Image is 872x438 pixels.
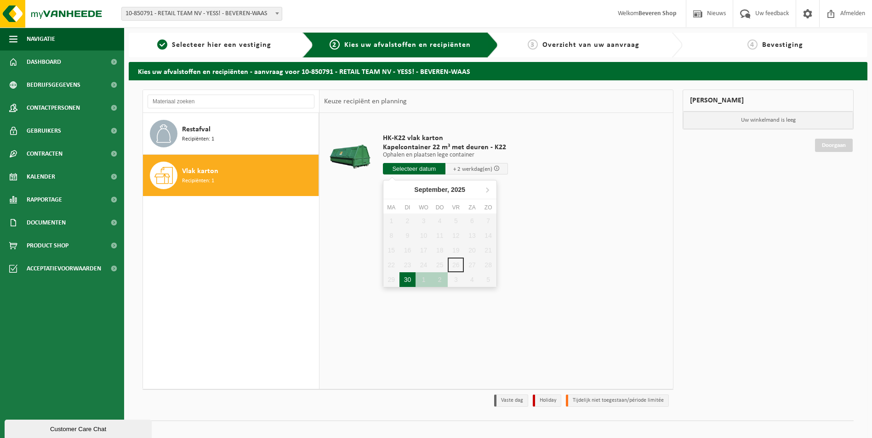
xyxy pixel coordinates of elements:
[27,119,61,142] span: Gebruikers
[416,272,432,287] div: 1
[27,188,62,211] span: Rapportage
[383,203,399,212] div: ma
[432,203,448,212] div: do
[129,62,867,80] h2: Kies uw afvalstoffen en recipiënten - aanvraag voor 10-850791 - RETAIL TEAM NV - YESS! - BEVEREN-...
[27,28,55,51] span: Navigatie
[451,186,465,193] i: 2025
[399,272,416,287] div: 30
[143,113,319,155] button: Restafval Recipiënten: 1
[182,166,218,177] span: Vlak karton
[683,90,854,112] div: [PERSON_NAME]
[27,51,61,73] span: Dashboard
[27,234,68,257] span: Product Shop
[542,41,639,49] span: Overzicht van uw aanvraag
[453,166,492,172] span: + 2 werkdag(en)
[638,10,677,17] strong: Beveren Shop
[148,95,314,108] input: Materiaal zoeken
[448,272,464,287] div: 3
[133,39,295,51] a: 1Selecteer hier een vestiging
[683,112,853,129] p: Uw winkelmand is leeg
[27,73,80,96] span: Bedrijfsgegevens
[182,177,214,185] span: Recipiënten: 1
[5,418,154,438] iframe: chat widget
[747,39,758,50] span: 4
[399,203,416,212] div: di
[566,394,669,407] li: Tijdelijk niet toegestaan/période limitée
[410,182,469,197] div: September,
[157,39,167,50] span: 1
[143,155,319,196] button: Vlak karton Recipiënten: 1
[383,134,508,143] span: HK-K22 vlak karton
[27,257,101,280] span: Acceptatievoorwaarden
[27,165,55,188] span: Kalender
[528,39,538,50] span: 3
[383,163,445,174] input: Selecteer datum
[416,203,432,212] div: wo
[383,143,508,152] span: Kapelcontainer 22 m³ met deuren - K22
[27,211,66,234] span: Documenten
[533,394,561,407] li: Holiday
[464,203,480,212] div: za
[121,7,282,21] span: 10-850791 - RETAIL TEAM NV - YESS! - BEVEREN-WAAS
[762,41,803,49] span: Bevestiging
[172,41,271,49] span: Selecteer hier een vestiging
[432,272,448,287] div: 2
[383,152,508,158] p: Ophalen en plaatsen lege container
[122,7,282,20] span: 10-850791 - RETAIL TEAM NV - YESS! - BEVEREN-WAAS
[27,142,63,165] span: Contracten
[330,39,340,50] span: 2
[27,96,80,119] span: Contactpersonen
[494,394,528,407] li: Vaste dag
[344,41,471,49] span: Kies uw afvalstoffen en recipiënten
[182,135,214,144] span: Recipiënten: 1
[319,90,411,113] div: Keuze recipiënt en planning
[182,124,211,135] span: Restafval
[448,203,464,212] div: vr
[480,203,496,212] div: zo
[815,139,853,152] a: Doorgaan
